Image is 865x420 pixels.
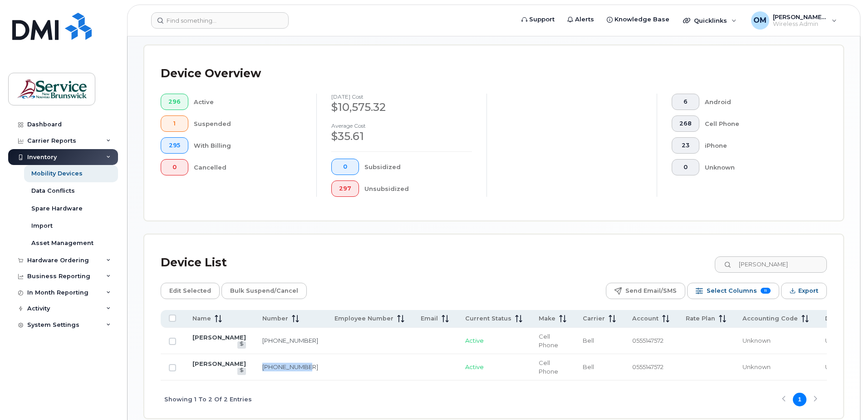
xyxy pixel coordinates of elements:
span: Alerts [575,15,594,24]
a: [PHONE_NUMBER] [262,337,318,344]
span: 23 [679,142,692,149]
span: Cell Phone [539,333,558,349]
button: Send Email/SMS [606,283,685,299]
span: Showing 1 To 2 Of 2 Entries [164,393,252,406]
input: Search Device List ... [715,256,827,273]
span: Email [421,315,438,323]
span: 1 [168,120,181,127]
div: Subsidized [364,159,472,175]
a: Support [515,10,561,29]
span: Unknown [742,337,771,344]
span: Export [798,284,818,298]
span: Account [632,315,659,323]
button: 296 [161,94,188,110]
span: Accounting Code [742,315,798,323]
button: 23 [672,137,699,154]
span: Select Columns [707,284,757,298]
div: Unsubsidized [364,180,472,197]
span: Make [539,315,555,323]
div: iPhone [705,137,813,154]
button: Export [781,283,827,299]
button: 297 [331,180,359,197]
button: Page 1 [793,393,806,406]
a: Knowledge Base [600,10,676,29]
div: $10,575.32 [331,100,472,115]
span: 6 [679,98,692,105]
span: Send Email/SMS [625,284,677,298]
button: 0 [161,159,188,175]
span: Active [465,363,484,370]
span: Bulk Suspend/Cancel [230,284,298,298]
div: Device Overview [161,62,261,85]
div: Suspended [194,115,302,132]
span: Unknown [742,363,771,370]
button: Select Columns 11 [687,283,779,299]
button: 6 [672,94,699,110]
div: With Billing [194,137,302,154]
span: 0 [339,163,351,170]
div: Oliveira, Michael (DNRED/MRNDE-DAAF/MAAP) [745,11,843,30]
input: Find something... [151,12,289,29]
span: Unknown [825,337,853,344]
button: 0 [672,159,699,175]
a: [PERSON_NAME] [192,360,246,367]
h4: Average cost [331,123,472,129]
span: Rate Plan [686,315,715,323]
button: Edit Selected [161,283,220,299]
span: Knowledge Base [614,15,669,24]
button: 0 [331,159,359,175]
h4: [DATE] cost [331,94,472,100]
div: Device List [161,251,227,275]
span: Bell [583,363,594,370]
span: Quicklinks [694,17,727,24]
div: Quicklinks [677,11,743,30]
span: Employee Number [334,315,393,323]
span: 296 [168,98,181,105]
span: Carrier [583,315,605,323]
button: 295 [161,137,188,154]
button: 268 [672,115,699,132]
div: Active [194,94,302,110]
a: View Last Bill [237,341,246,348]
span: Current Status [465,315,511,323]
a: [PERSON_NAME] [192,334,246,341]
span: Number [262,315,288,323]
button: 1 [161,115,188,132]
span: 0555147572 [632,337,663,344]
span: [PERSON_NAME] (DNRED/MRNDE-DAAF/MAAP) [773,13,827,20]
span: 268 [679,120,692,127]
span: Active [465,337,484,344]
a: [PHONE_NUMBER] [262,363,318,370]
span: 0 [168,164,181,171]
span: Unknown [825,363,853,370]
span: 0555147572 [632,363,663,370]
span: 295 [168,142,181,149]
span: Edit Selected [169,284,211,298]
span: 0 [679,164,692,171]
button: Bulk Suspend/Cancel [221,283,307,299]
a: Alerts [561,10,600,29]
span: OM [753,15,767,26]
div: Android [705,94,813,110]
span: 297 [339,185,351,192]
span: 11 [761,288,771,294]
span: Cell Phone [539,359,558,375]
div: Cancelled [194,159,302,175]
span: Name [192,315,211,323]
div: $35.61 [331,129,472,144]
span: Bell [583,337,594,344]
span: Support [529,15,555,24]
div: Unknown [705,159,813,175]
span: Wireless Admin [773,20,827,28]
div: Cell Phone [705,115,813,132]
a: View Last Bill [237,368,246,375]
